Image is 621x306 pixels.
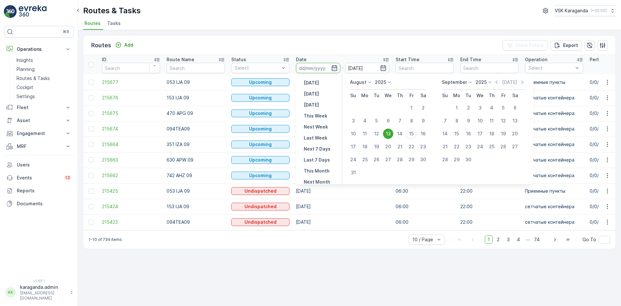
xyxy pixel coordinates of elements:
div: 5 [371,116,382,126]
button: Fleet [4,101,74,114]
div: 1 [452,103,462,113]
div: 6 [383,116,393,126]
div: 10 [348,129,358,139]
p: ⌘B [63,29,69,34]
div: Toggle Row Selected [89,95,94,100]
button: Upcoming [231,172,289,179]
div: 20 [383,142,393,152]
p: Export [563,42,578,49]
span: v 1.48.1 [4,279,74,283]
div: 21 [395,142,405,152]
div: 1 [406,103,417,113]
div: 29 [406,154,417,165]
button: Undispatched [231,203,289,210]
input: Search [102,63,160,73]
div: 27 [510,142,520,152]
th: Tuesday [371,90,382,101]
p: August [350,79,366,85]
button: KKkaraganda.admin[EMAIL_ADDRESS][DOMAIN_NAME] [4,284,74,301]
div: 19 [498,129,508,139]
p: Users [17,162,71,168]
td: [DATE] [293,106,392,121]
div: 8 [452,116,462,126]
div: 22 [406,142,417,152]
button: Upcoming [231,141,289,148]
div: 24 [348,154,358,165]
a: 215663 [102,157,160,163]
div: 16 [418,129,428,139]
button: This Week [301,112,330,120]
button: Operations [4,43,74,56]
div: 12 [371,129,382,139]
span: 215425 [102,188,160,194]
div: 31 [348,167,358,178]
th: Thursday [394,90,406,101]
button: Next Month [301,178,333,186]
a: 215423 [102,219,160,225]
td: [DATE] [293,168,392,183]
p: Next 7 Days [304,146,331,152]
a: Reports [4,184,74,197]
div: 23 [463,142,474,152]
span: Go To [583,236,596,243]
p: Undispatched [245,219,277,225]
a: Insights [14,56,74,65]
div: 8 [406,116,417,126]
div: 11 [486,116,497,126]
p: Upcoming [249,95,272,101]
td: 22:00 [457,183,522,199]
p: Fleet [17,104,61,111]
td: 094TEA09 [163,121,228,137]
td: 742 AHZ 09 [163,168,228,183]
span: 1 [485,235,493,244]
span: Routes [84,20,101,27]
td: Приемные пункты [522,183,586,199]
a: Settings [14,92,74,101]
td: [DATE] [293,90,392,106]
div: Toggle Row Selected [89,111,94,116]
p: Upcoming [249,172,272,179]
p: Select [528,65,573,71]
p: Reports [17,187,71,194]
button: Upcoming [231,78,289,86]
div: 3 [475,103,485,113]
p: VSK Karaganda [555,7,588,14]
p: Insights [16,57,33,63]
td: [DATE] [293,152,392,168]
p: 1-10 of 734 items [89,237,122,242]
a: 215675 [102,110,160,117]
p: This Week [304,113,327,119]
button: Today [301,90,321,98]
p: [DATE] [304,102,319,108]
span: 4 [514,235,523,244]
td: 351 IZA 09 [163,137,228,152]
p: September [442,79,467,85]
span: 215664 [102,141,160,148]
a: 215674 [102,126,160,132]
button: Next 7 Days [301,145,333,153]
p: Upcoming [249,157,272,163]
p: Date [296,56,307,63]
div: 28 [440,154,450,165]
div: 14 [395,129,405,139]
p: 2025 [375,79,386,85]
p: Events [17,175,60,181]
p: Asset [17,117,61,124]
th: Saturday [417,90,429,101]
div: 11 [360,129,370,139]
td: 22:00 [457,214,522,230]
td: сетчатыe контейнера [522,152,586,168]
div: 16 [463,129,474,139]
div: 15 [452,129,462,139]
span: Tasks [107,20,121,27]
button: Engagement [4,127,74,140]
p: Start Time [396,56,419,63]
div: 7 [395,116,405,126]
p: Upcoming [249,79,272,85]
td: [DATE] [293,199,392,214]
div: 12 [498,116,508,126]
td: сетчатыe контейнера [522,168,586,183]
p: Documents [17,200,71,207]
